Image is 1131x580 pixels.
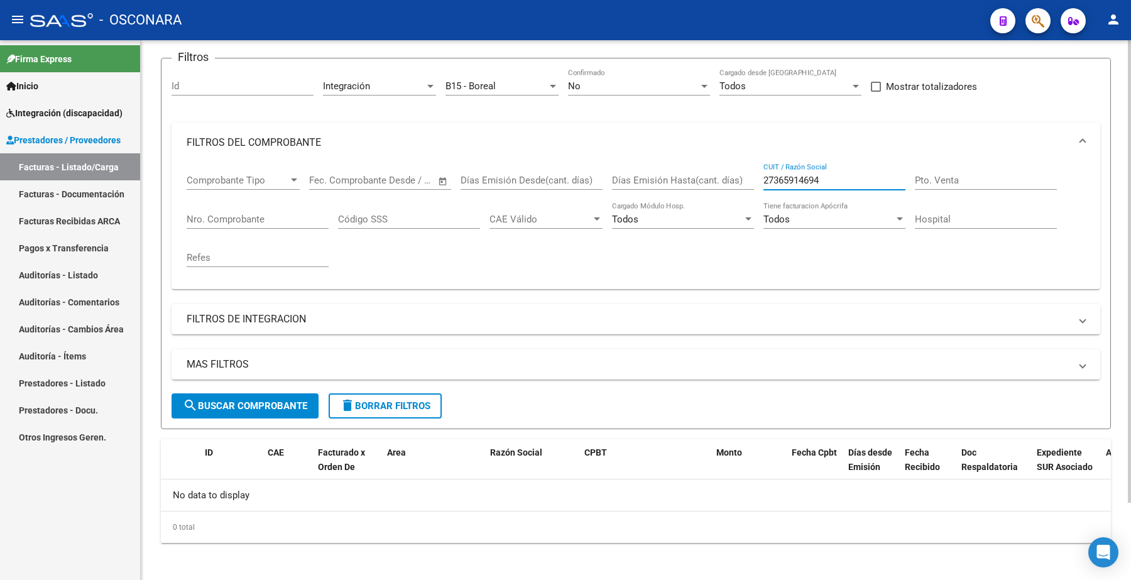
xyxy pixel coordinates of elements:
span: Mostrar totalizadores [886,79,977,94]
span: Doc Respaldatoria [961,447,1018,472]
input: Fecha fin [371,175,432,186]
div: No data to display [161,479,1111,511]
datatable-header-cell: Fecha Recibido [900,439,956,495]
button: Buscar Comprobante [172,393,319,419]
datatable-header-cell: CAE [263,439,313,495]
input: Fecha inicio [309,175,360,186]
datatable-header-cell: ID [200,439,263,495]
mat-icon: menu [10,12,25,27]
datatable-header-cell: Facturado x Orden De [313,439,382,495]
div: Open Intercom Messenger [1088,537,1118,567]
span: Inicio [6,79,38,93]
span: Firma Express [6,52,72,66]
span: CAE Válido [489,214,591,225]
datatable-header-cell: CPBT [579,439,711,495]
mat-expansion-panel-header: FILTROS DE INTEGRACION [172,304,1100,334]
mat-expansion-panel-header: MAS FILTROS [172,349,1100,380]
datatable-header-cell: Doc Respaldatoria [956,439,1032,495]
span: Facturado x Orden De [318,447,365,472]
datatable-header-cell: Expediente SUR Asociado [1032,439,1101,495]
button: Borrar Filtros [329,393,442,419]
span: ID [205,447,213,457]
span: Fecha Cpbt [792,447,837,457]
span: Días desde Emisión [848,447,892,472]
datatable-header-cell: Fecha Cpbt [787,439,843,495]
span: Borrar Filtros [340,400,430,412]
span: No [568,80,581,92]
mat-icon: person [1106,12,1121,27]
span: B15 - Boreal [445,80,496,92]
span: Expediente SUR Asociado [1037,447,1093,472]
mat-icon: delete [340,398,355,413]
span: Buscar Comprobante [183,400,307,412]
span: Todos [719,80,746,92]
datatable-header-cell: Area [382,439,467,495]
div: 0 total [161,512,1111,543]
span: Prestadores / Proveedores [6,133,121,147]
datatable-header-cell: Días desde Emisión [843,439,900,495]
span: CPBT [584,447,607,457]
span: Todos [612,214,638,225]
span: Fecha Recibido [905,447,940,472]
span: Comprobante Tipo [187,175,288,186]
mat-panel-title: FILTROS DE INTEGRACION [187,312,1070,326]
h3: Filtros [172,48,215,66]
span: Razón Social [490,447,542,457]
datatable-header-cell: Monto [711,439,787,495]
mat-icon: search [183,398,198,413]
span: Area [387,447,406,457]
span: Monto [716,447,742,457]
button: Open calendar [436,174,451,189]
span: CAE [268,447,284,457]
datatable-header-cell: Razón Social [485,439,579,495]
div: FILTROS DEL COMPROBANTE [172,163,1100,289]
span: Integración (discapacidad) [6,106,123,120]
span: - OSCONARA [99,6,182,34]
mat-expansion-panel-header: FILTROS DEL COMPROBANTE [172,123,1100,163]
span: Todos [763,214,790,225]
mat-panel-title: MAS FILTROS [187,358,1070,371]
mat-panel-title: FILTROS DEL COMPROBANTE [187,136,1070,150]
span: Integración [323,80,370,92]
